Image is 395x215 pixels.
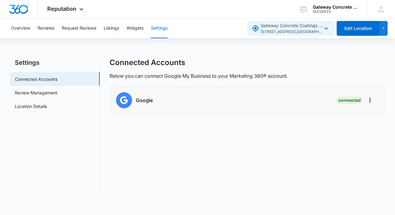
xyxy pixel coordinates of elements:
button: Widgets [127,19,143,38]
button: Listings [104,19,119,38]
span: Reputation [47,6,76,12]
span: Gateway Concrete Coatings LLC [261,22,322,35]
p: Below you can connect Google My Business to your Marketing 360® account. [110,72,288,80]
a: Location Details [15,103,47,110]
button: Overview [11,19,30,38]
div: account id [313,10,358,14]
button: Settings [151,19,168,38]
button: Gateway Concrete Coatings LLC[STREET_ADDRESS],[GEOGRAPHIC_DATA],NE [247,21,335,36]
div: Connected [336,97,363,104]
h2: Settings [10,58,100,67]
h6: Google [136,97,153,104]
a: Connected Accounts [15,76,57,82]
button: Request Reviews [62,19,96,38]
div: account name [313,5,358,10]
button: Reviews [38,19,54,38]
button: Actions [366,97,374,104]
span: [STREET_ADDRESS] , [GEOGRAPHIC_DATA] , NE [261,29,322,35]
a: Review Management [15,89,57,96]
button: Edit Location [337,21,379,36]
h1: Connected Accounts [110,58,185,67]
